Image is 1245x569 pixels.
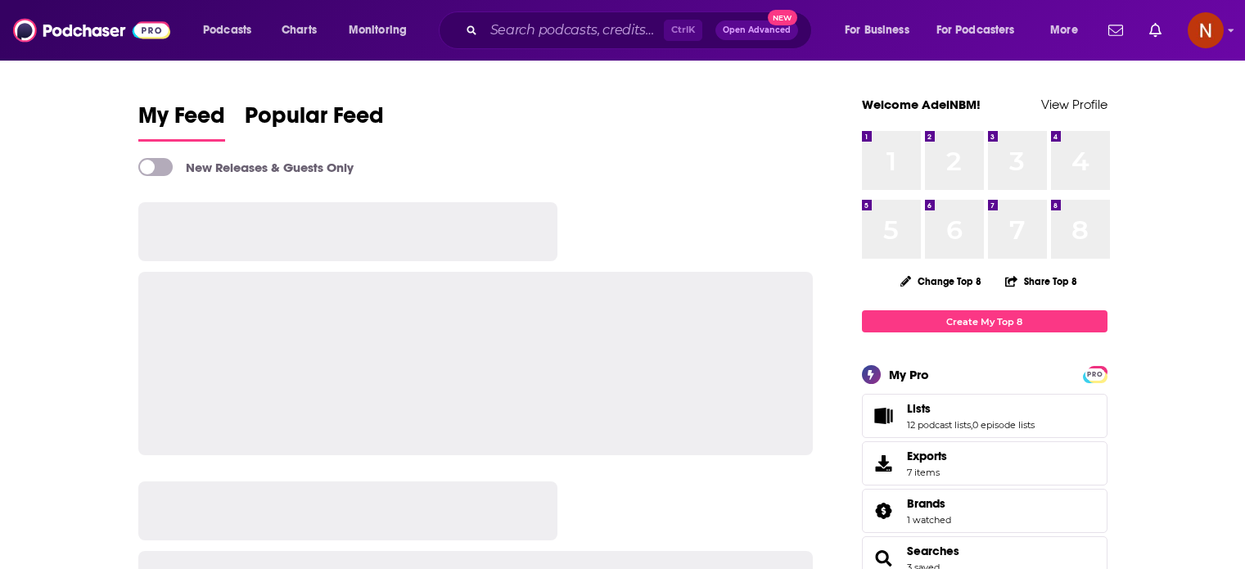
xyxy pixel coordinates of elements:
button: Change Top 8 [891,271,992,291]
a: Welcome AdelNBM! [862,97,981,112]
button: open menu [192,17,273,43]
span: For Business [845,19,909,42]
a: 12 podcast lists [907,419,971,431]
a: Exports [862,441,1107,485]
a: Lists [907,401,1035,416]
span: Brands [907,496,945,511]
a: Popular Feed [245,102,384,142]
img: Podchaser - Follow, Share and Rate Podcasts [13,15,170,46]
span: Exports [907,449,947,463]
span: Monitoring [349,19,407,42]
a: Show notifications dropdown [1143,16,1168,44]
button: open menu [926,17,1039,43]
span: 7 items [907,467,947,478]
a: Charts [271,17,327,43]
span: Brands [862,489,1107,533]
span: Exports [868,452,900,475]
span: Ctrl K [664,20,702,41]
a: My Feed [138,102,225,142]
button: Share Top 8 [1004,265,1078,297]
a: View Profile [1041,97,1107,112]
span: Logged in as AdelNBM [1188,12,1224,48]
span: Podcasts [203,19,251,42]
input: Search podcasts, credits, & more... [484,17,664,43]
span: My Feed [138,102,225,139]
span: PRO [1085,368,1105,381]
span: Charts [282,19,317,42]
a: 0 episode lists [972,419,1035,431]
button: Open AdvancedNew [715,20,798,40]
button: open menu [833,17,930,43]
div: My Pro [889,367,929,382]
button: open menu [1039,17,1098,43]
img: User Profile [1188,12,1224,48]
a: New Releases & Guests Only [138,158,354,176]
span: Lists [907,401,931,416]
span: Open Advanced [723,26,791,34]
a: Create My Top 8 [862,310,1107,332]
span: Popular Feed [245,102,384,139]
button: Show profile menu [1188,12,1224,48]
span: More [1050,19,1078,42]
span: , [971,419,972,431]
div: Search podcasts, credits, & more... [454,11,828,49]
button: open menu [337,17,428,43]
span: Lists [862,394,1107,438]
a: Show notifications dropdown [1102,16,1130,44]
span: For Podcasters [936,19,1015,42]
a: Brands [907,496,951,511]
a: 1 watched [907,514,951,526]
a: PRO [1085,368,1105,380]
a: Lists [868,404,900,427]
a: Searches [907,544,959,558]
a: Brands [868,499,900,522]
span: New [768,10,797,25]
